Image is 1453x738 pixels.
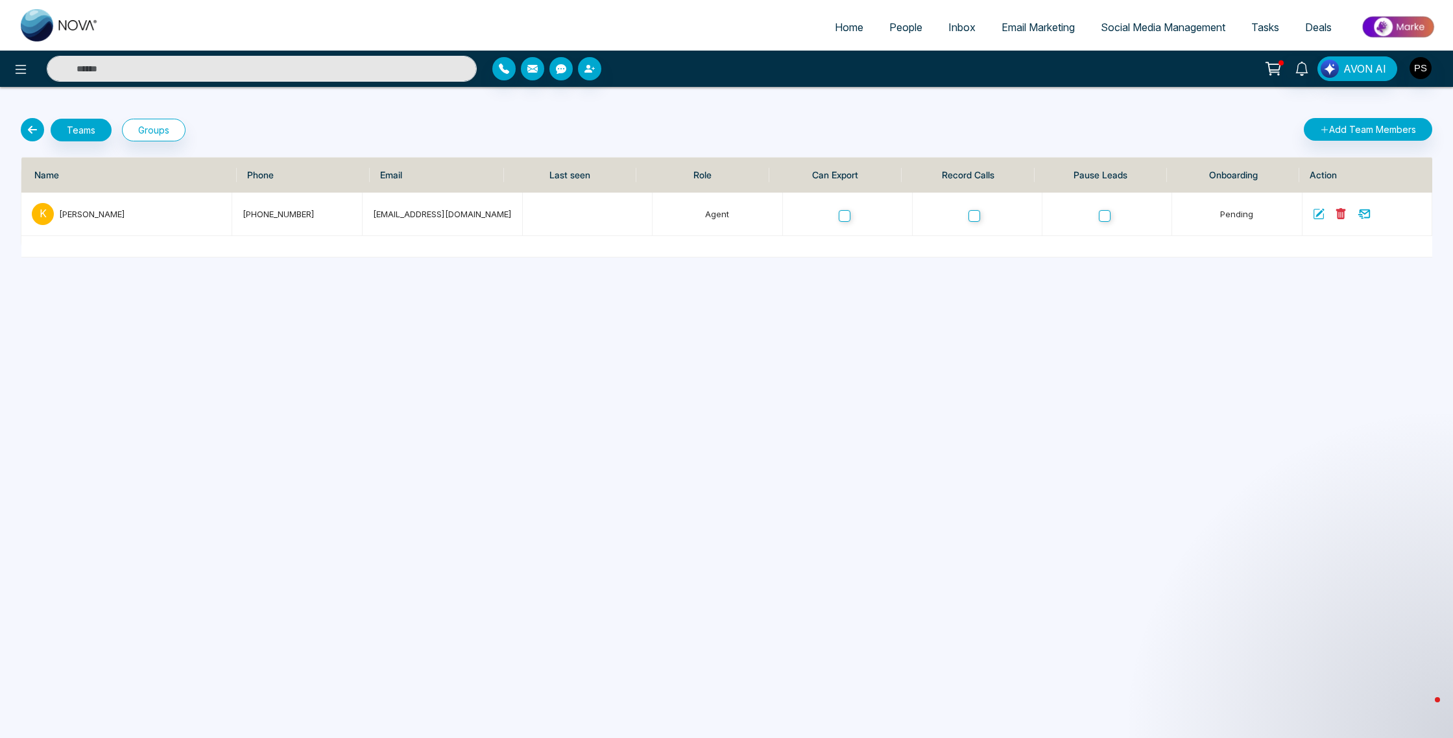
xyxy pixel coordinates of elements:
[1035,158,1167,193] th: Pause Leads
[1317,56,1397,81] button: AVON AI
[237,158,369,193] th: Phone
[1167,158,1299,193] th: Onboarding
[363,193,523,236] td: [EMAIL_ADDRESS][DOMAIN_NAME]
[1299,158,1432,193] th: Action
[902,158,1034,193] th: Record Calls
[1101,21,1225,34] span: Social Media Management
[32,203,54,225] p: K
[1088,15,1238,40] a: Social Media Management
[112,119,186,141] a: Groups
[948,21,976,34] span: Inbox
[51,119,112,141] button: Teams
[1304,118,1432,141] button: Add Team Members
[1002,21,1075,34] span: Email Marketing
[989,15,1088,40] a: Email Marketing
[232,193,362,236] td: [PHONE_NUMBER]
[1292,15,1345,40] a: Deals
[59,208,221,220] div: [PERSON_NAME]
[835,21,863,34] span: Home
[1305,21,1332,34] span: Deals
[876,15,935,40] a: People
[1194,612,1453,703] iframe: Intercom notifications message
[1409,694,1440,725] iframe: Intercom live chat
[504,158,636,193] th: Last seen
[636,158,769,193] th: Role
[769,158,902,193] th: Can Export
[1251,21,1279,34] span: Tasks
[122,119,186,141] button: Groups
[935,15,989,40] a: Inbox
[1410,57,1432,79] img: User Avatar
[822,15,876,40] a: Home
[370,158,504,193] th: Email
[653,193,782,236] td: Agent
[1238,15,1292,40] a: Tasks
[1220,209,1253,219] span: Pending
[21,158,237,193] th: Name
[1351,12,1445,42] img: Market-place.gif
[1343,61,1386,77] span: AVON AI
[889,21,922,34] span: People
[1321,60,1339,78] img: Lead Flow
[21,9,99,42] img: Nova CRM Logo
